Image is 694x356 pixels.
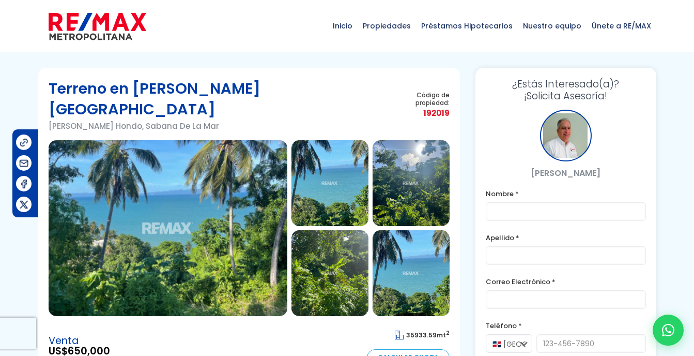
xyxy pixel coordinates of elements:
label: Correo Electrónico * [486,275,646,288]
img: Terreno en Caño Hondo [291,230,368,316]
span: mt [395,331,450,339]
h3: ¡Solicita Asesoría! [486,78,646,102]
img: Terreno en Caño Hondo [49,140,287,316]
h1: Terreno en [PERSON_NAME][GEOGRAPHIC_DATA] [49,78,388,120]
img: Compartir [19,179,29,189]
span: Venta [49,336,110,346]
label: Teléfono * [486,319,646,332]
span: Inicio [328,10,358,41]
span: Propiedades [358,10,416,41]
sup: 2 [446,329,450,337]
img: Compartir [19,137,29,148]
input: 123-456-7890 [536,334,646,353]
label: Apellido * [486,231,646,244]
span: 35933.59 [406,331,437,339]
span: ¿Estás Interesado(a)? [486,78,646,90]
span: 192019 [388,107,449,120]
img: Terreno en Caño Hondo [373,230,450,316]
img: Compartir [19,158,29,169]
span: Nuestro equipo [518,10,587,41]
img: Terreno en Caño Hondo [373,140,450,226]
img: remax-metropolitana-logo [49,11,146,42]
img: Compartir [19,199,29,210]
p: [PERSON_NAME] Hondo, Sabana De La Mar [49,120,388,132]
div: Enrique Perez [540,110,592,161]
p: [PERSON_NAME] [486,167,646,180]
span: Únete a RE/MAX [587,10,656,41]
span: Código de propiedad: [388,91,449,107]
label: Nombre * [486,187,646,200]
span: Préstamos Hipotecarios [416,10,518,41]
img: Terreno en Caño Hondo [291,140,368,226]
